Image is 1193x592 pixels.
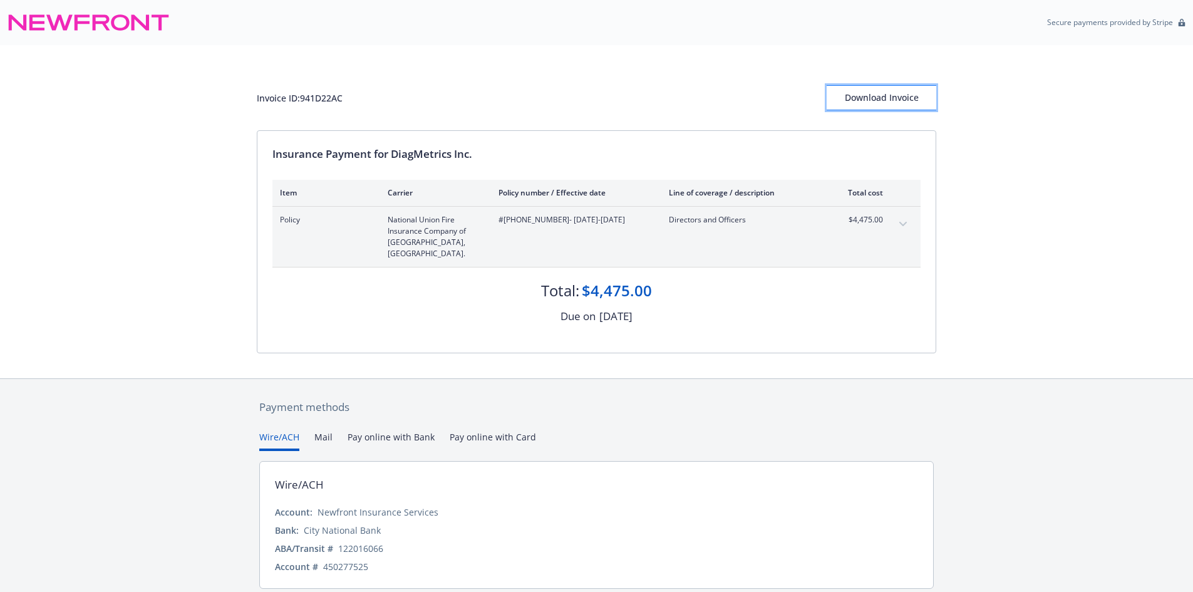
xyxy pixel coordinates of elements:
[275,524,299,537] div: Bank:
[257,91,343,105] div: Invoice ID: 941D22AC
[582,280,652,301] div: $4,475.00
[669,187,816,198] div: Line of coverage / description
[259,399,934,415] div: Payment methods
[259,430,299,451] button: Wire/ACH
[275,542,333,555] div: ABA/Transit #
[669,214,816,226] span: Directors and Officers
[450,430,536,451] button: Pay online with Card
[280,187,368,198] div: Item
[560,308,596,325] div: Due on
[836,187,883,198] div: Total cost
[498,214,649,226] span: #[PHONE_NUMBER] - [DATE]-[DATE]
[498,187,649,198] div: Policy number / Effective date
[1047,17,1173,28] p: Secure payments provided by Stripe
[275,477,324,493] div: Wire/ACH
[275,560,318,573] div: Account #
[836,214,883,226] span: $4,475.00
[827,85,936,110] button: Download Invoice
[338,542,383,555] div: 122016066
[323,560,368,573] div: 450277525
[272,146,921,162] div: Insurance Payment for DiagMetrics Inc.
[318,506,438,519] div: Newfront Insurance Services
[280,214,368,226] span: Policy
[304,524,381,537] div: City National Bank
[348,430,435,451] button: Pay online with Bank
[893,214,913,234] button: expand content
[388,214,478,259] span: National Union Fire Insurance Company of [GEOGRAPHIC_DATA], [GEOGRAPHIC_DATA].
[314,430,333,451] button: Mail
[827,86,936,110] div: Download Invoice
[388,187,478,198] div: Carrier
[272,207,921,267] div: PolicyNational Union Fire Insurance Company of [GEOGRAPHIC_DATA], [GEOGRAPHIC_DATA].#[PHONE_NUMBE...
[275,506,312,519] div: Account:
[599,308,633,325] div: [DATE]
[541,280,579,301] div: Total:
